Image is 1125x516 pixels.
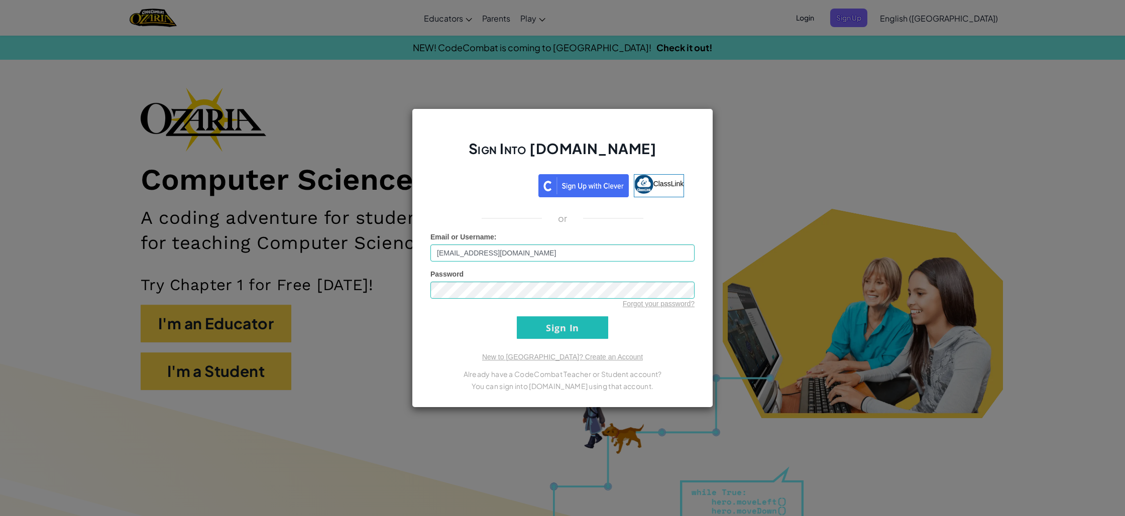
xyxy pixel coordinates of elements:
[558,212,568,224] p: or
[482,353,643,361] a: New to [GEOGRAPHIC_DATA]? Create an Account
[430,368,695,380] p: Already have a CodeCombat Teacher or Student account?
[623,300,695,308] a: Forgot your password?
[653,180,684,188] span: ClassLink
[430,233,494,241] span: Email or Username
[634,175,653,194] img: classlink-logo-small.png
[538,174,629,197] img: clever_sso_button@2x.png
[430,232,497,242] label: :
[517,316,608,339] input: Sign In
[430,380,695,392] p: You can sign into [DOMAIN_NAME] using that account.
[436,173,538,195] iframe: Sign in with Google Button
[430,139,695,168] h2: Sign Into [DOMAIN_NAME]
[430,270,464,278] span: Password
